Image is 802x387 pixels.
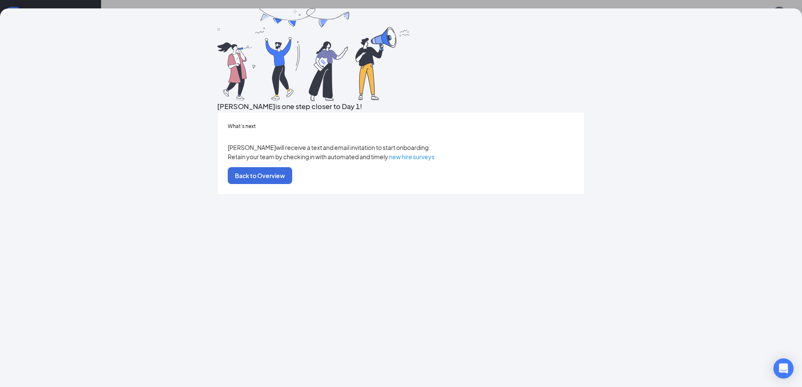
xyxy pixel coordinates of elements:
h5: What’s next [228,123,574,130]
h3: [PERSON_NAME] is one step closer to Day 1! [217,101,585,112]
div: Open Intercom Messenger [773,358,794,379]
p: Retain your team by checking in with automated and timely [228,152,574,161]
img: you are all set [217,8,411,101]
p: [PERSON_NAME] will receive a text and email invitation to start onboarding [228,143,574,152]
button: Back to Overview [228,167,292,184]
a: new hire surveys [389,153,434,160]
